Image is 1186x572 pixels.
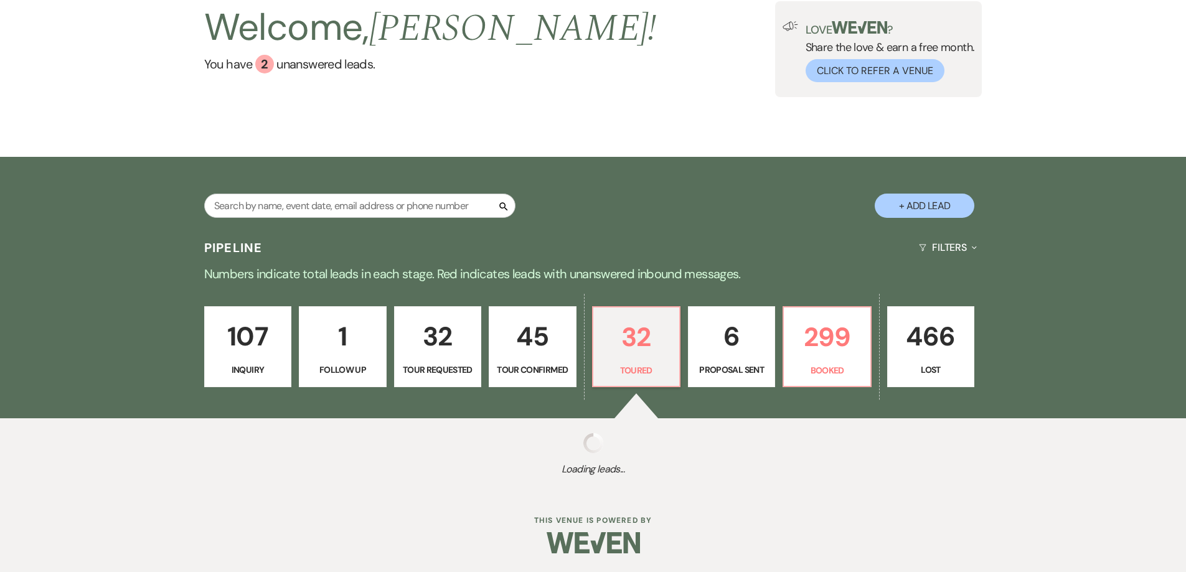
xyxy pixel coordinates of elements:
p: Tour Confirmed [497,363,568,377]
p: 6 [696,316,767,357]
button: + Add Lead [875,194,974,218]
div: 2 [255,55,274,73]
p: Lost [895,363,966,377]
p: Numbers indicate total leads in each stage. Red indicates leads with unanswered inbound messages. [145,264,1042,284]
p: Proposal Sent [696,363,767,377]
a: You have 2 unanswered leads. [204,55,657,73]
p: 45 [497,316,568,357]
button: Filters [914,231,982,264]
a: 107Inquiry [204,306,291,387]
a: 466Lost [887,306,974,387]
p: 32 [402,316,473,357]
p: 32 [601,316,672,358]
p: Inquiry [212,363,283,377]
p: 1 [307,316,378,357]
p: Booked [791,363,862,377]
a: 299Booked [783,306,871,387]
input: Search by name, event date, email address or phone number [204,194,515,218]
h3: Pipeline [204,239,263,256]
h2: Welcome, [204,1,657,55]
a: 1Follow Up [299,306,386,387]
p: 299 [791,316,862,358]
a: 45Tour Confirmed [489,306,576,387]
img: loud-speaker-illustration.svg [783,21,798,31]
span: Loading leads... [59,462,1127,477]
p: Toured [601,363,672,377]
p: 107 [212,316,283,357]
img: weven-logo-green.svg [832,21,887,34]
a: 32Tour Requested [394,306,481,387]
div: Share the love & earn a free month. [798,21,975,82]
p: Tour Requested [402,363,473,377]
a: 6Proposal Sent [688,306,775,387]
p: 466 [895,316,966,357]
a: 32Toured [592,306,680,387]
p: Love ? [806,21,975,35]
img: loading spinner [583,433,603,453]
button: Click to Refer a Venue [806,59,944,82]
p: Follow Up [307,363,378,377]
img: Weven Logo [547,521,640,565]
